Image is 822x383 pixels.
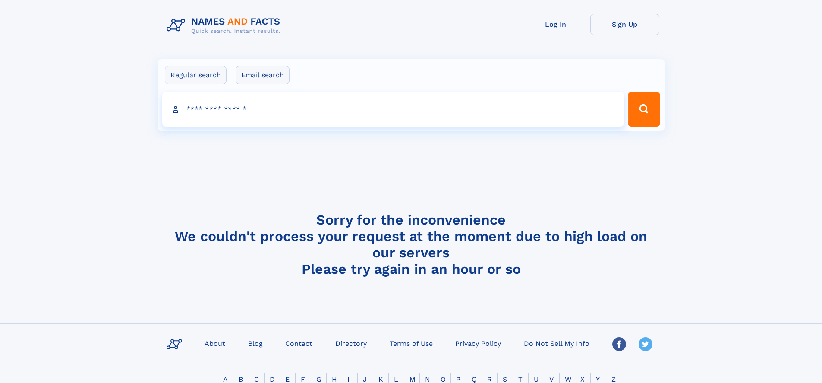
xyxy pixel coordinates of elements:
a: Blog [245,337,266,349]
h4: Sorry for the inconvenience We couldn't process your request at the moment due to high load on ou... [163,212,659,277]
img: Twitter [639,337,652,351]
a: Sign Up [590,14,659,35]
input: search input [162,92,624,127]
img: Facebook [612,337,626,351]
label: Email search [236,66,290,84]
a: Log In [521,14,590,35]
a: Do Not Sell My Info [520,337,593,349]
a: Directory [332,337,370,349]
label: Regular search [165,66,227,84]
a: Privacy Policy [452,337,504,349]
img: Logo Names and Facts [163,14,287,37]
a: Terms of Use [386,337,436,349]
button: Search Button [628,92,660,127]
a: About [201,337,229,349]
a: Contact [282,337,316,349]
